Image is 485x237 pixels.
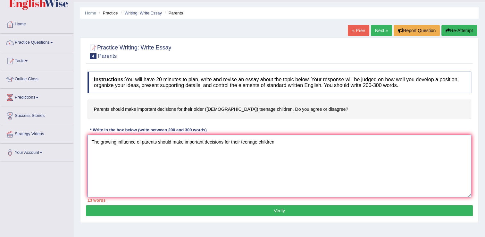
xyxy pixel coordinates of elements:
[88,43,171,59] h2: Practice Writing: Write Essay
[0,89,73,105] a: Predictions
[394,25,440,36] button: Report Question
[348,25,369,36] a: « Prev
[97,10,118,16] li: Practice
[98,53,117,59] small: Parents
[0,125,73,141] a: Strategy Videos
[88,72,471,93] h4: You will have 20 minutes to plan, write and revise an essay about the topic below. Your response ...
[94,77,125,82] b: Instructions:
[88,197,471,203] div: 13 words
[88,127,209,133] div: * Write in the box below (write between 200 and 300 words)
[0,107,73,123] a: Success Stories
[124,11,162,15] a: Writing: Write Essay
[0,52,73,68] a: Tests
[0,70,73,86] a: Online Class
[85,11,96,15] a: Home
[371,25,392,36] a: Next »
[86,205,473,216] button: Verify
[90,53,96,59] span: 4
[0,144,73,160] a: Your Account
[0,15,73,31] a: Home
[441,25,477,36] button: Re-Attempt
[0,34,73,50] a: Practice Questions
[88,100,471,119] h4: Parents should make important decisions for their older ([DEMOGRAPHIC_DATA]) teenage children. Do...
[163,10,183,16] li: Parents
